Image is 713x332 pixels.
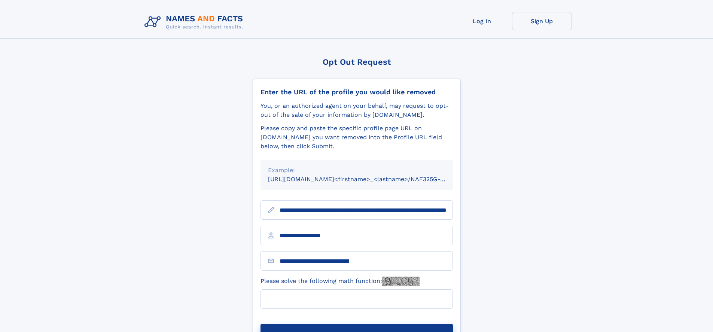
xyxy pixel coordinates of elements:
div: Please copy and paste the specific profile page URL on [DOMAIN_NAME] you want removed into the Pr... [260,124,453,151]
a: Sign Up [512,12,572,30]
label: Please solve the following math function: [260,277,420,286]
img: Logo Names and Facts [141,12,249,32]
div: Enter the URL of the profile you would like removed [260,88,453,96]
div: You, or an authorized agent on your behalf, may request to opt-out of the sale of your informatio... [260,101,453,119]
div: Opt Out Request [253,57,461,67]
a: Log In [452,12,512,30]
small: [URL][DOMAIN_NAME]<firstname>_<lastname>/NAF325G-xxxxxxxx [268,176,467,183]
div: Example: [268,166,445,175]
